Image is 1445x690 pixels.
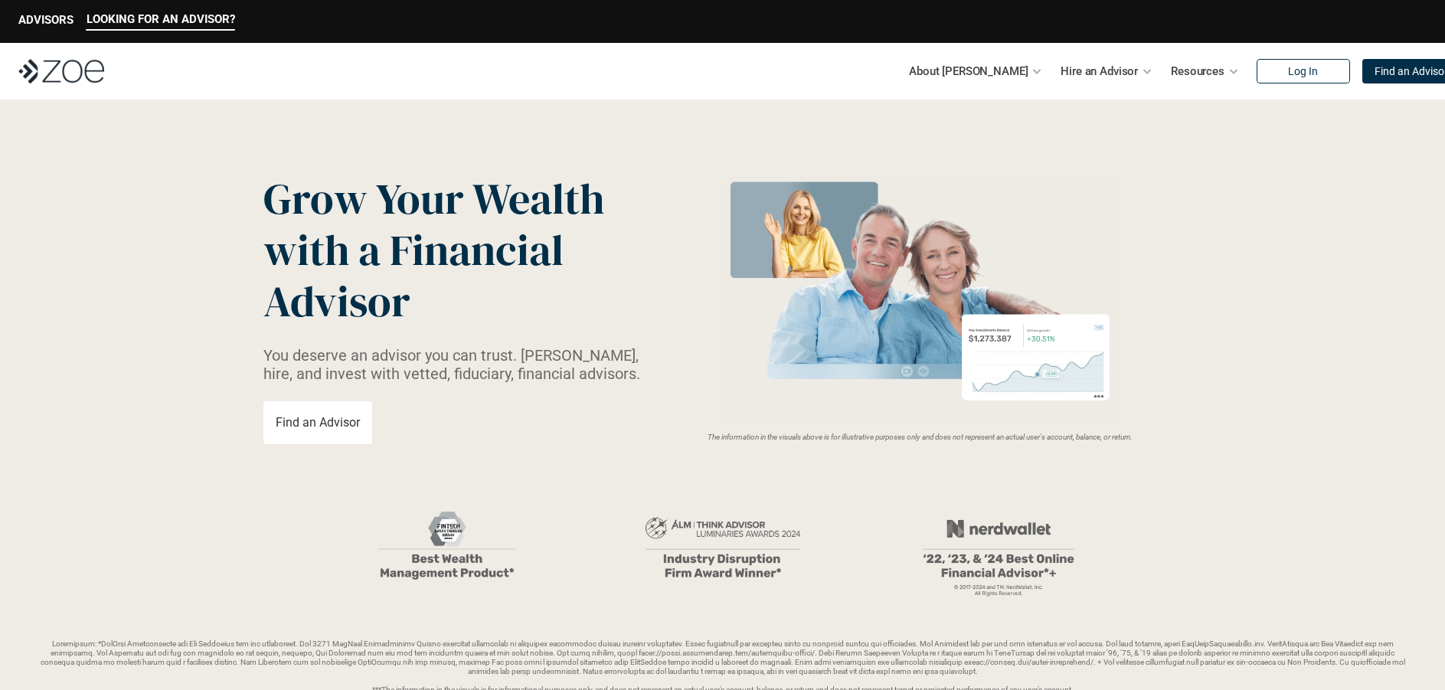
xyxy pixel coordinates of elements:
em: The information in the visuals above is for illustrative purposes only and does not represent an ... [708,433,1133,441]
img: Zoe Financial Hero Image [716,175,1124,423]
p: Resources [1171,60,1224,83]
p: About [PERSON_NAME] [909,60,1028,83]
p: Hire an Advisor [1061,60,1138,83]
p: ADVISORS [18,13,74,27]
p: LOOKING FOR AN ADVISOR? [87,12,235,26]
a: Log In [1257,59,1350,83]
p: You deserve an advisor you can trust. [PERSON_NAME], hire, and invest with vetted, fiduciary, fin... [263,346,659,383]
a: Find an Advisor [263,401,372,444]
span: with a Financial Advisor [263,221,573,331]
p: Find an Advisor [276,415,360,430]
span: Grow Your Wealth [263,169,604,228]
p: Log In [1288,65,1318,78]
